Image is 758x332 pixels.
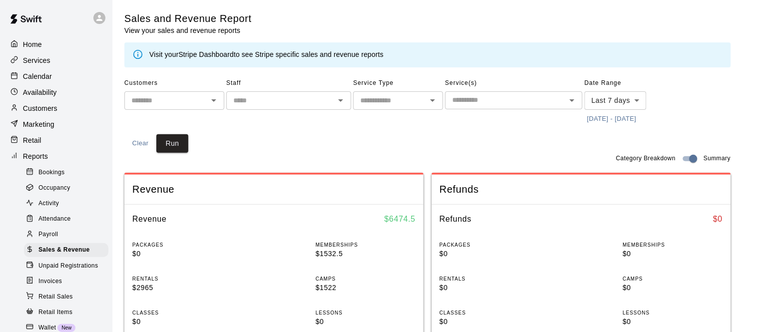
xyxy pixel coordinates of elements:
[24,180,112,196] a: Occupancy
[24,289,112,305] a: Retail Sales
[623,241,723,249] p: MEMBERSHIPS
[24,212,112,227] a: Attendance
[124,75,224,91] span: Customers
[38,214,71,224] span: Attendance
[8,69,104,84] a: Calendar
[316,241,416,249] p: MEMBERSHIPS
[585,111,639,127] button: [DATE] - [DATE]
[24,243,112,258] a: Sales & Revenue
[24,258,112,274] a: Unpaid Registrations
[24,259,108,273] div: Unpaid Registrations
[38,245,90,255] span: Sales & Revenue
[23,71,52,81] p: Calendar
[623,309,723,317] p: LESSONS
[24,166,108,180] div: Bookings
[585,91,647,110] div: Last 7 days
[124,12,252,25] h5: Sales and Revenue Report
[353,75,443,91] span: Service Type
[207,93,221,107] button: Open
[440,249,540,259] p: $0
[8,37,104,52] a: Home
[8,149,104,164] a: Reports
[132,275,232,283] p: RENTALS
[132,309,232,317] p: CLASSES
[24,243,108,257] div: Sales & Revenue
[124,25,252,35] p: View your sales and revenue reports
[316,275,416,283] p: CAMPS
[23,103,57,113] p: Customers
[316,317,416,327] p: $0
[440,241,540,249] p: PACKAGES
[384,213,415,226] h6: $ 6474.5
[38,199,59,209] span: Activity
[24,227,112,243] a: Payroll
[8,117,104,132] a: Marketing
[38,168,65,178] span: Bookings
[24,228,108,242] div: Payroll
[623,317,723,327] p: $0
[623,283,723,293] p: $0
[704,154,731,164] span: Summary
[149,49,384,60] div: Visit your to see Stripe specific sales and revenue reports
[132,249,232,259] p: $0
[132,317,232,327] p: $0
[38,183,70,193] span: Occupancy
[440,317,540,327] p: $0
[440,213,472,226] h6: Refunds
[8,53,104,68] a: Services
[616,154,676,164] span: Category Breakdown
[316,249,416,259] p: $1532.5
[132,283,232,293] p: $2965
[334,93,348,107] button: Open
[124,134,156,153] button: Clear
[440,183,723,196] span: Refunds
[23,119,54,129] p: Marketing
[24,305,112,320] a: Retail Items
[714,213,723,226] h6: $ 0
[132,183,416,196] span: Revenue
[585,75,672,91] span: Date Range
[24,275,108,289] div: Invoices
[24,181,108,195] div: Occupancy
[24,165,112,180] a: Bookings
[440,283,540,293] p: $0
[8,133,104,148] a: Retail
[24,212,108,226] div: Attendance
[226,75,351,91] span: Staff
[23,151,48,161] p: Reports
[24,306,108,320] div: Retail Items
[623,249,723,259] p: $0
[24,274,112,289] a: Invoices
[38,261,98,271] span: Unpaid Registrations
[445,75,583,91] span: Service(s)
[24,196,112,212] a: Activity
[565,93,579,107] button: Open
[38,277,62,287] span: Invoices
[38,308,72,318] span: Retail Items
[8,101,104,116] a: Customers
[623,275,723,283] p: CAMPS
[8,85,104,100] a: Availability
[132,213,167,226] h6: Revenue
[156,134,188,153] button: Run
[178,50,234,58] a: Stripe Dashboard
[23,87,57,97] p: Availability
[440,309,540,317] p: CLASSES
[23,39,42,49] p: Home
[57,325,75,331] span: New
[440,275,540,283] p: RENTALS
[316,283,416,293] p: $1522
[24,290,108,304] div: Retail Sales
[23,55,50,65] p: Services
[38,230,58,240] span: Payroll
[426,93,440,107] button: Open
[132,241,232,249] p: PACKAGES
